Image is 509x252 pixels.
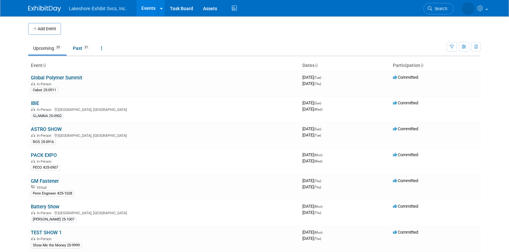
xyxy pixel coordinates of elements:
div: Penn Engineer #25-1028 [31,191,74,197]
span: - [322,178,323,183]
button: Add Event [28,23,61,35]
img: In-Person Event [31,237,35,240]
span: (Mon) [314,231,322,234]
a: GM Fastener [31,178,59,184]
img: In-Person Event [31,159,35,163]
a: Global Polymer Summit [31,75,82,81]
span: [DATE] [302,81,321,86]
div: Show Me the Money 25-9999 [31,242,82,248]
a: Sort by Participation Type [420,63,423,68]
span: [DATE] [302,75,323,80]
span: [DATE] [302,230,324,235]
span: (Mon) [314,153,322,157]
span: [DATE] [302,158,322,163]
th: Participation [390,60,481,71]
span: Lakeshore Exhibit Svcs, Inc. [69,6,127,11]
span: - [323,204,324,209]
span: (Thu) [314,179,321,183]
span: [DATE] [302,107,322,112]
span: In-Person [37,108,53,112]
span: (Sun) [314,101,321,105]
span: Virtual [37,185,49,190]
span: - [323,152,324,157]
span: [DATE] [302,210,321,215]
span: In-Person [37,159,53,164]
span: Search [432,6,447,11]
a: PACK EXPO [31,152,57,158]
div: ROS 25-0916 [31,139,56,145]
a: Battery Show [31,204,59,210]
span: Committed [393,152,418,157]
a: Sort by Event Name [43,63,46,68]
span: Committed [393,100,418,105]
div: Cabot 25-0911 [31,87,58,93]
a: Upcoming25 [28,42,67,54]
a: Past21 [68,42,95,54]
span: (Mon) [314,205,322,208]
a: Search [423,3,454,14]
th: Dates [300,60,390,71]
span: (Tue) [314,76,321,79]
a: TEST SHOW 1 [31,230,62,236]
a: IBIE [31,100,39,106]
span: (Thu) [314,185,321,189]
span: [DATE] [302,152,324,157]
div: [GEOGRAPHIC_DATA], [GEOGRAPHIC_DATA] [31,210,297,215]
span: - [322,100,323,105]
span: (Wed) [314,108,322,111]
span: [DATE] [302,184,321,189]
span: (Thu) [314,237,321,241]
img: In-Person Event [31,134,35,137]
img: In-Person Event [31,82,35,85]
img: Virtual Event [31,185,35,189]
div: PECO #25-0907 [31,165,60,171]
span: - [322,126,323,131]
span: 25 [54,45,62,50]
img: In-Person Event [31,108,35,111]
div: [PERSON_NAME] 25-1007 [31,217,76,222]
span: In-Person [37,237,53,241]
span: (Thu) [314,82,321,86]
div: [GEOGRAPHIC_DATA], [GEOGRAPHIC_DATA] [31,107,297,112]
span: Committed [393,230,418,235]
span: 21 [83,45,90,50]
span: [DATE] [302,126,323,131]
span: [DATE] [302,236,321,241]
span: - [323,230,324,235]
img: ExhibitDay [28,6,61,12]
span: (Tue) [314,134,321,137]
span: [DATE] [302,100,323,105]
span: [DATE] [302,178,323,183]
span: (Thu) [314,211,321,215]
span: (Sun) [314,127,321,131]
span: [DATE] [302,133,321,137]
span: Committed [393,126,418,131]
span: Committed [393,178,418,183]
span: Committed [393,204,418,209]
div: GLANBIA 25-0902 [31,113,64,119]
span: In-Person [37,82,53,86]
a: Sort by Start Date [315,63,318,68]
span: (Wed) [314,159,322,163]
span: In-Person [37,134,53,138]
span: [DATE] [302,204,324,209]
img: In-Person Event [31,211,35,214]
th: Event [28,60,300,71]
span: - [322,75,323,80]
div: [GEOGRAPHIC_DATA], [GEOGRAPHIC_DATA] [31,133,297,138]
span: Committed [393,75,418,80]
a: ASTRO SHOW [31,126,62,132]
span: In-Person [37,211,53,215]
img: MICHELLE MOYA [462,2,475,15]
